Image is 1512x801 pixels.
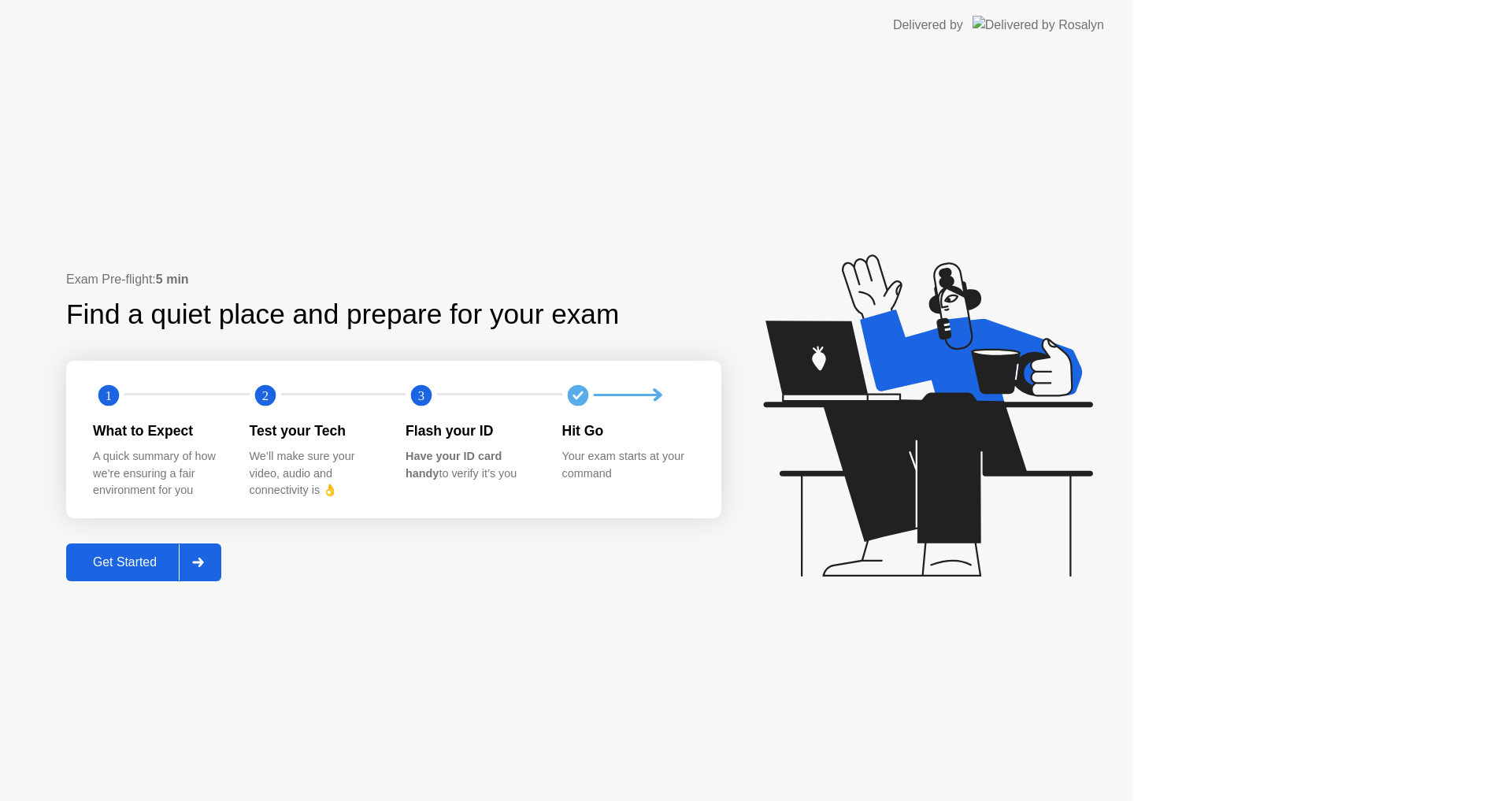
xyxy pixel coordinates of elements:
div: Exam Pre-flight: [66,270,721,289]
text: 3 [418,388,424,402]
b: 5 min [156,273,189,286]
text: 2 [261,388,268,402]
div: Test your Tech [250,421,381,441]
img: Delivered by Rosalyn [973,16,1104,34]
b: Have your ID card handy [406,450,502,480]
div: Get Started [71,555,179,569]
div: A quick summary of how we’re ensuring a fair environment for you [93,448,224,499]
text: 1 [106,388,112,402]
div: Your exam starts at your command [562,448,694,482]
div: Find a quiet place and prepare for your exam [66,294,621,336]
div: Delivered by [893,16,963,35]
div: to verify it’s you [406,448,537,482]
div: We’ll make sure your video, audio and connectivity is 👌 [250,448,381,499]
div: Hit Go [562,421,694,441]
div: Flash your ID [406,421,537,441]
button: Get Started [66,543,221,581]
div: What to Expect [93,421,224,441]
